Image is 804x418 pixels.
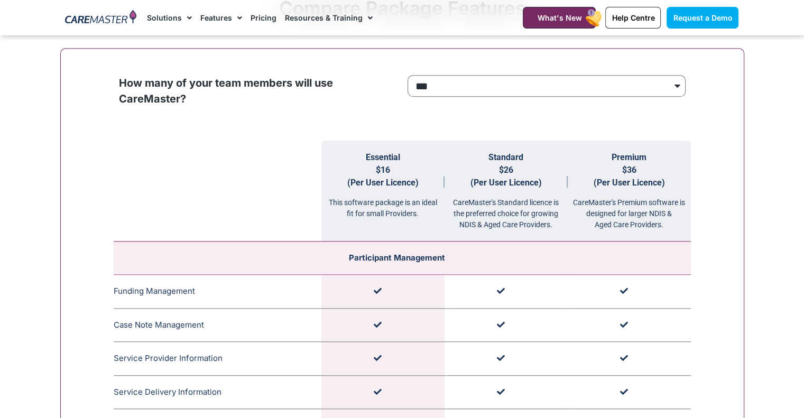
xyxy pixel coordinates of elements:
th: Standard [445,141,568,241]
th: Premium [568,141,691,241]
td: Funding Management [114,275,321,309]
a: What's New [523,7,596,29]
span: Participant Management [349,253,445,263]
form: price Form radio [408,75,686,103]
td: Service Provider Information [114,342,321,376]
a: Request a Demo [667,7,738,29]
span: $36 (Per User Licence) [594,165,665,188]
td: Case Note Management [114,308,321,342]
span: $26 (Per User Licence) [470,165,542,188]
a: Help Centre [605,7,661,29]
td: Service Delivery Information [114,375,321,409]
img: CareMaster Logo [65,10,136,26]
span: $16 (Per User Licence) [347,165,419,188]
span: What's New [537,13,581,22]
span: Request a Demo [673,13,732,22]
div: This software package is an ideal fit for small Providers. [321,189,445,219]
span: Help Centre [612,13,654,22]
th: Essential [321,141,445,241]
div: CareMaster's Premium software is designed for larger NDIS & Aged Care Providers. [568,189,691,230]
p: How many of your team members will use CareMaster? [119,75,397,107]
div: CareMaster's Standard licence is the preferred choice for growing NDIS & Aged Care Providers. [445,189,568,230]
